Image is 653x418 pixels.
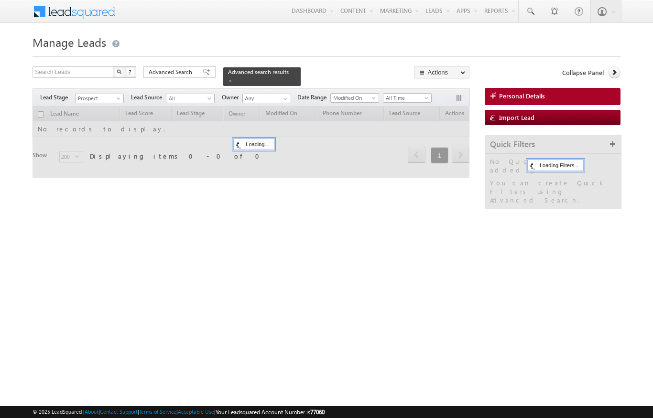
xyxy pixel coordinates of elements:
a: Show All Items [278,94,290,104]
a: All [166,94,215,103]
button: Actions [414,66,469,78]
span: Lead Source [131,93,166,102]
span: Manage Leads [33,34,106,50]
span: Your Leadsquared Account Number is [216,408,325,416]
span: Advanced search results [228,68,289,75]
div: Loading Filters... [527,160,584,171]
input: Type to Search [242,94,291,103]
a: Contact Support [100,408,138,415]
span: Advanced Search [149,68,195,76]
img: Search [117,69,121,74]
a: Prospect [75,94,124,103]
a: Personal Details [485,88,620,105]
span: 77060 [310,408,325,416]
span: Collapse Panel [562,68,604,77]
button: ? [125,66,136,78]
span: Personal Details [499,92,545,100]
a: Terms of Service [139,408,176,415]
div: Loading... [233,139,274,150]
span: Owner [222,93,242,102]
span: All Time [383,94,429,102]
a: About [85,408,98,415]
span: ? [129,68,133,76]
span: Date Range [297,93,330,102]
span: © 2025 LeadSquared | | | | | [33,407,325,417]
span: Import Lead [499,113,534,121]
span: Prospect [76,94,121,103]
a: All Time [383,93,432,103]
a: Acceptable Use [178,408,214,415]
span: All [166,94,212,103]
span: Lead Stage [40,93,75,102]
a: Modified On [330,93,379,103]
span: Modified On [331,94,376,102]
